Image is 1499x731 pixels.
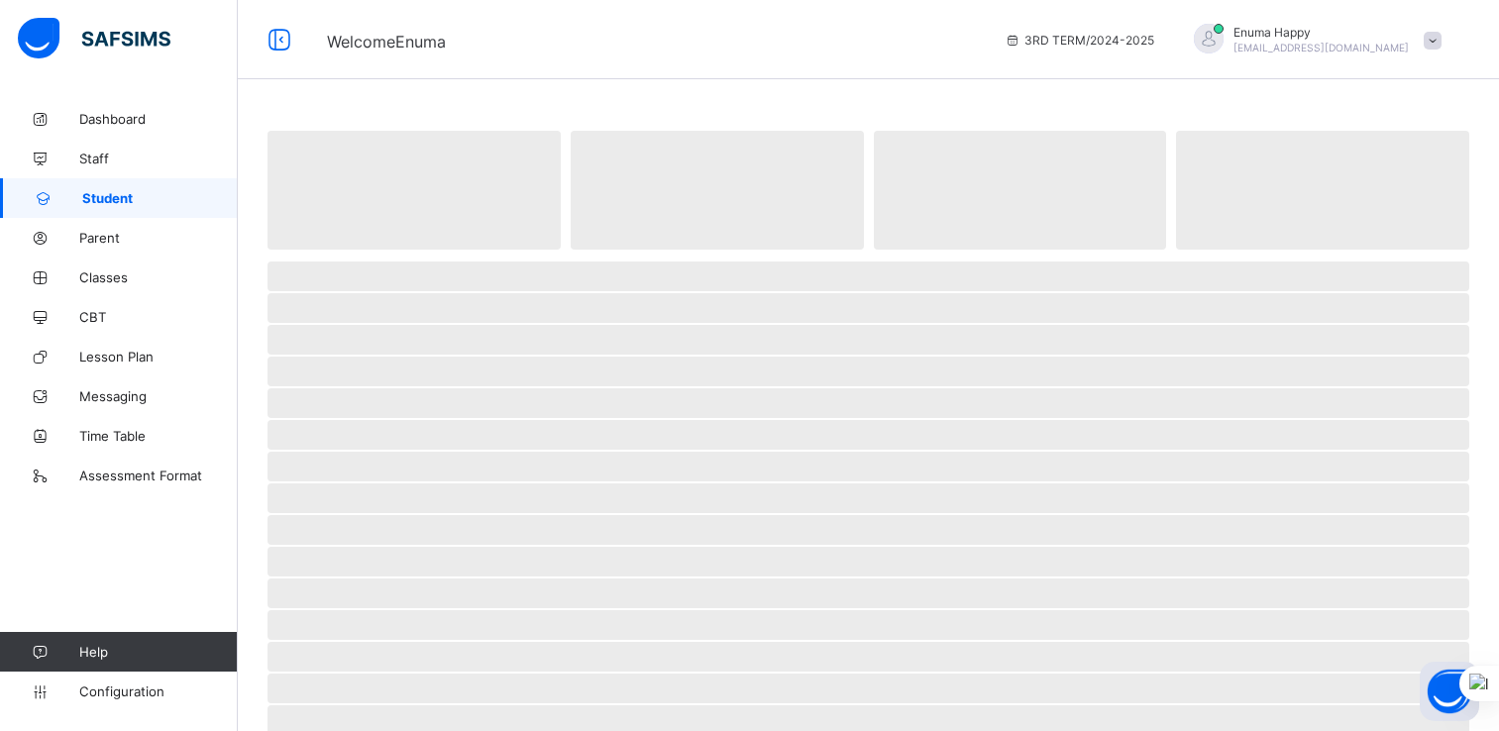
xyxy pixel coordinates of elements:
span: ‌ [874,131,1167,250]
span: ‌ [268,483,1469,513]
span: ‌ [268,357,1469,386]
span: Classes [79,269,238,285]
span: session/term information [1005,33,1154,48]
span: ‌ [268,674,1469,703]
span: [EMAIL_ADDRESS][DOMAIN_NAME] [1233,42,1409,53]
span: ‌ [268,388,1469,418]
span: Help [79,644,237,660]
span: ‌ [268,642,1469,672]
span: Staff [79,151,238,166]
span: Configuration [79,683,237,699]
span: CBT [79,309,238,325]
span: ‌ [268,293,1469,323]
span: Welcome Enuma [327,32,446,52]
span: Parent [79,230,238,246]
img: safsims [18,18,170,59]
button: Open asap [1420,662,1479,721]
span: Messaging [79,388,238,404]
span: Enuma Happy [1233,25,1409,40]
div: EnumaHappy [1174,24,1451,56]
span: Assessment Format [79,468,238,483]
span: ‌ [268,325,1469,355]
span: ‌ [268,610,1469,640]
span: Student [82,190,238,206]
span: ‌ [268,131,561,250]
span: Lesson Plan [79,349,238,365]
span: ‌ [268,452,1469,481]
span: ‌ [268,547,1469,576]
span: Dashboard [79,111,238,127]
span: ‌ [1176,131,1469,250]
span: ‌ [268,420,1469,450]
span: ‌ [268,515,1469,545]
span: ‌ [571,131,864,250]
span: Time Table [79,428,238,444]
span: ‌ [268,578,1469,608]
span: ‌ [268,261,1469,291]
